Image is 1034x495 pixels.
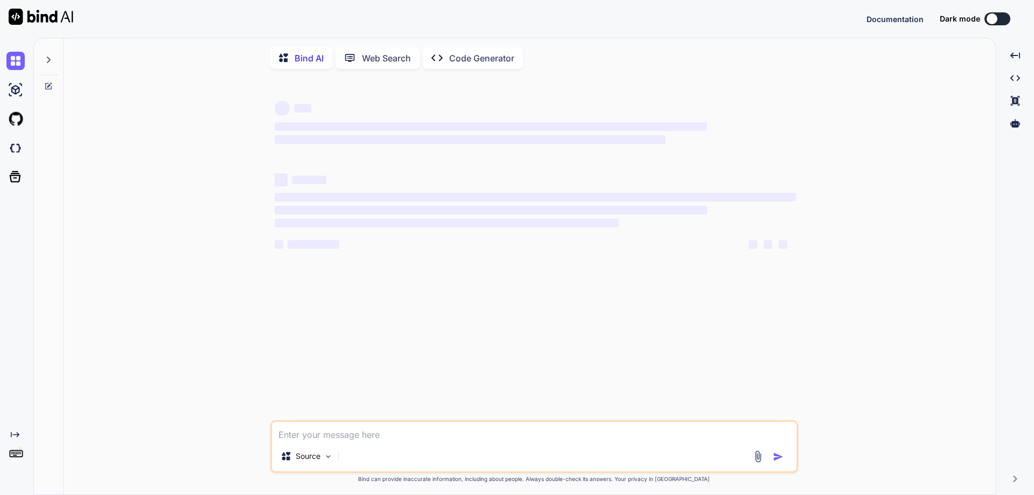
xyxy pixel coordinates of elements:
[288,240,339,249] span: ‌
[275,219,619,227] span: ‌
[6,139,25,157] img: darkCloudIdeIcon
[275,193,796,201] span: ‌
[779,240,787,249] span: ‌
[275,135,666,144] span: ‌
[6,110,25,128] img: githubLight
[9,9,73,25] img: Bind AI
[749,240,757,249] span: ‌
[270,475,798,483] p: Bind can provide inaccurate information, including about people. Always double-check its answers....
[764,240,772,249] span: ‌
[773,451,784,462] img: icon
[6,52,25,70] img: chat
[940,13,980,24] span: Dark mode
[292,176,326,184] span: ‌
[867,15,924,24] span: Documentation
[752,450,764,463] img: attachment
[275,122,707,131] span: ‌
[362,52,411,65] p: Web Search
[324,452,333,461] img: Pick Models
[294,104,311,113] span: ‌
[867,13,924,25] button: Documentation
[296,451,320,462] p: Source
[275,206,707,214] span: ‌
[449,52,514,65] p: Code Generator
[275,101,290,116] span: ‌
[275,240,283,249] span: ‌
[295,52,324,65] p: Bind AI
[6,81,25,99] img: ai-studio
[275,173,288,186] span: ‌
